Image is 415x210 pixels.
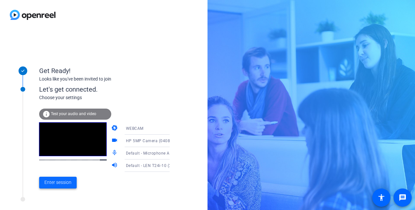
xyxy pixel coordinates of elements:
[377,194,385,202] mat-icon: accessibility
[111,137,119,145] mat-icon: videocam
[111,149,119,157] mat-icon: mic_none
[39,177,77,188] button: Enter session
[42,110,50,118] mat-icon: info
[39,94,183,101] div: Choose your settings
[111,125,119,132] mat-icon: camera
[126,163,240,168] span: Default - LEN T24i-10 (2- HD Audio Driver for Display Audio)
[126,126,144,131] span: WEBCAM
[39,66,170,76] div: Get Ready!
[39,76,170,82] div: Looks like you've been invited to join
[44,179,71,186] span: Enter session
[51,112,96,116] span: Test your audio and video
[126,150,288,156] span: Default - Microphone Array (Intel® Smart Sound Technology for Digital Microphones)
[126,138,182,143] span: HP 5MP Camera (0408:547e)
[39,84,183,94] div: Let's get connected.
[111,162,119,170] mat-icon: volume_up
[399,194,407,202] mat-icon: message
